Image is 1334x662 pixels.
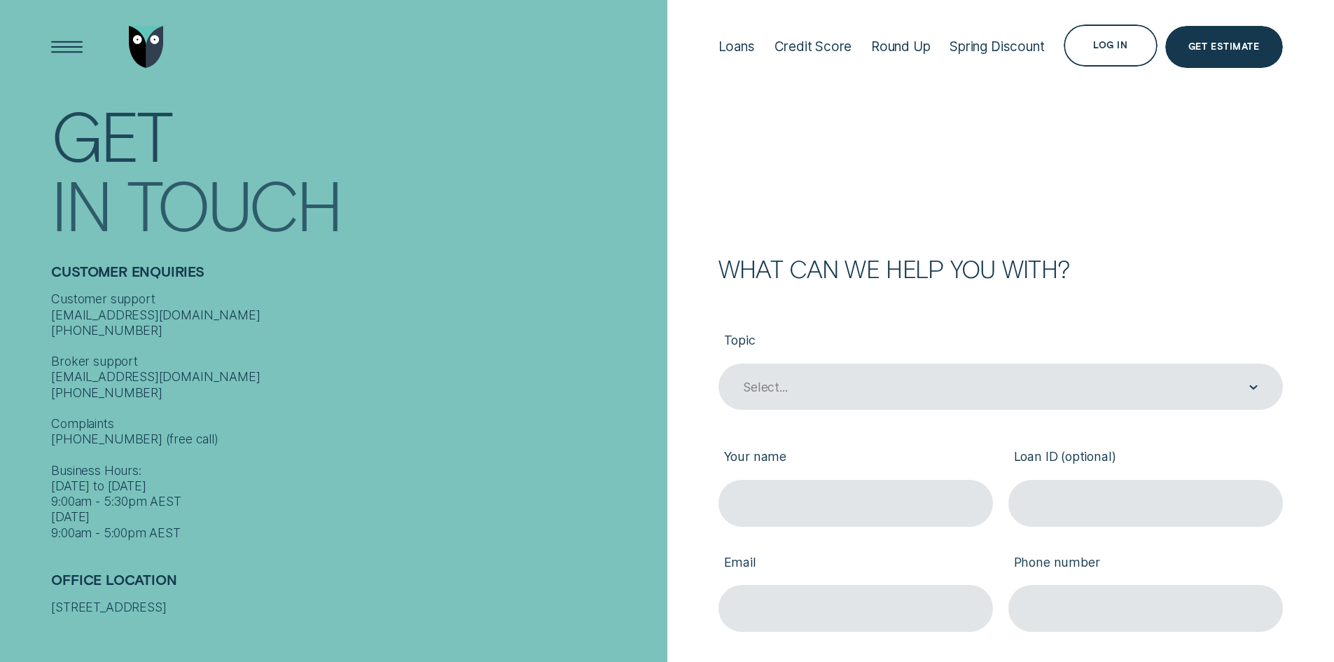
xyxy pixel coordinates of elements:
label: Your name [718,437,993,480]
label: Phone number [1008,542,1283,585]
button: Log in [1064,25,1157,67]
label: Topic [718,320,1283,363]
a: Get Estimate [1165,26,1283,68]
div: Touch [127,171,341,236]
h2: Office Location [51,572,659,600]
div: Customer support [EMAIL_ADDRESS][DOMAIN_NAME] [PHONE_NUMBER] Broker support [EMAIL_ADDRESS][DOMAI... [51,291,659,541]
div: [STREET_ADDRESS] [51,600,659,615]
div: Spring Discount [950,39,1044,55]
button: Open Menu [46,26,88,68]
div: Select... [743,380,787,395]
div: In [51,171,110,236]
img: Wisr [129,26,164,68]
label: Loan ID (optional) [1008,437,1283,480]
h2: Customer Enquiries [51,263,659,291]
div: Credit Score [774,39,852,55]
div: Loans [718,39,755,55]
h1: Get In Touch [51,98,659,228]
div: Get [51,102,171,167]
h2: What can we help you with? [718,257,1283,280]
div: Round Up [871,39,931,55]
label: Email [718,542,993,585]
